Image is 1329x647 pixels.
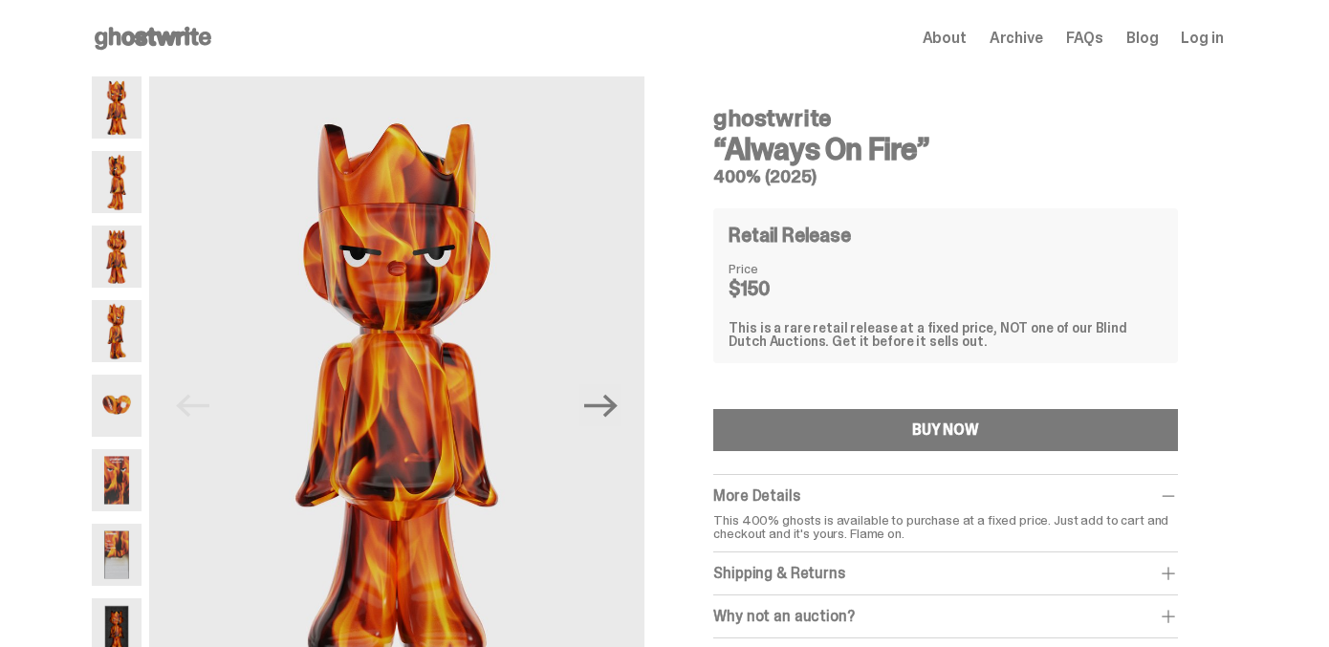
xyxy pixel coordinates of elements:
h4: Retail Release [729,226,850,245]
div: Why not an auction? [713,607,1177,626]
a: Archive [990,31,1043,46]
a: About [923,31,967,46]
img: Always-On-Fire---Website-Archive.2491X.png [92,449,142,511]
div: BUY NOW [912,422,979,438]
a: Blog [1126,31,1158,46]
h4: ghostwrite [713,107,1177,130]
button: BUY NOW [713,409,1177,451]
img: Always-On-Fire---Website-Archive.2494X.png [92,524,142,586]
img: Always-On-Fire---Website-Archive.2485X.png [92,151,142,213]
img: Always-On-Fire---Website-Archive.2489X.png [92,300,142,362]
h5: 400% (2025) [713,168,1177,185]
div: This is a rare retail release at a fixed price, NOT one of our Blind Dutch Auctions. Get it befor... [729,321,1162,348]
img: Always-On-Fire---Website-Archive.2484X.png [92,76,142,139]
div: Shipping & Returns [713,564,1177,583]
h3: “Always On Fire” [713,134,1177,164]
a: Log in [1181,31,1223,46]
img: Always-On-Fire---Website-Archive.2490X.png [92,375,142,437]
img: Always-On-Fire---Website-Archive.2487X.png [92,226,142,288]
span: More Details [713,485,799,506]
button: Next [579,384,621,426]
dt: Price [729,262,824,275]
p: This 400% ghosts is available to purchase at a fixed price. Just add to cart and checkout and it'... [713,513,1177,540]
dd: $150 [729,279,824,298]
a: FAQs [1066,31,1103,46]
